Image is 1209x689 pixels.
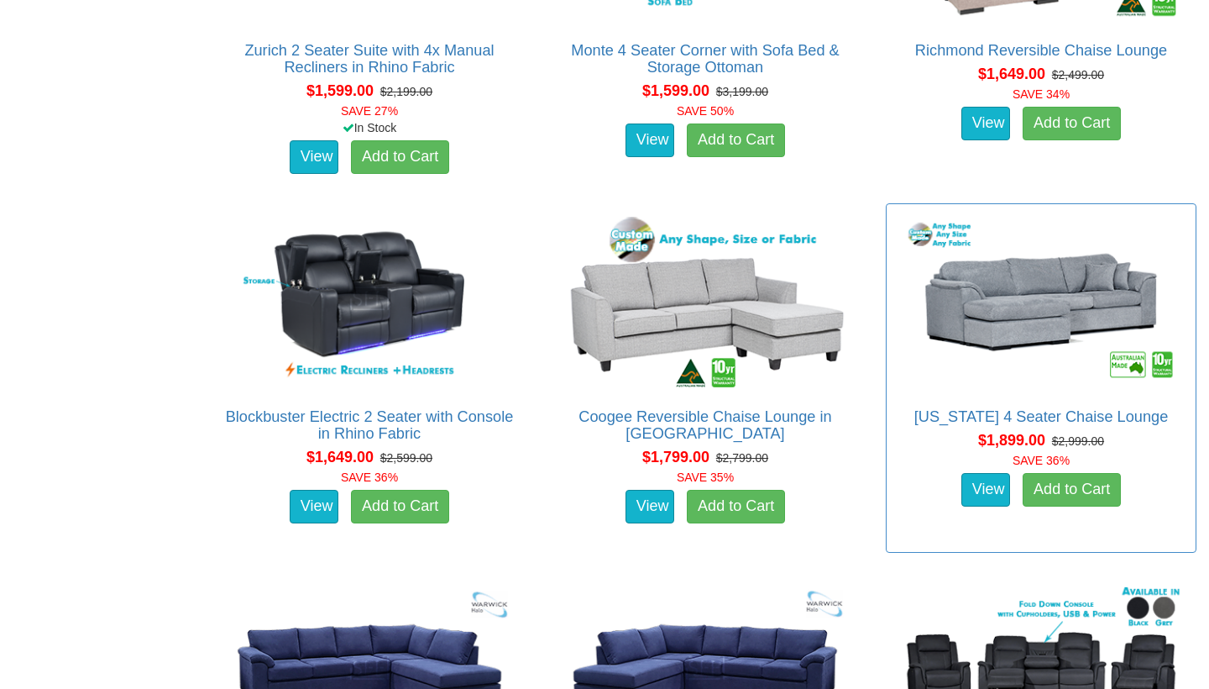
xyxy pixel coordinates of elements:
[290,140,338,174] a: View
[1052,434,1104,448] del: $2,999.00
[687,124,785,157] a: Add to Cart
[559,213,851,392] img: Coogee Reversible Chaise Lounge in Fabric
[226,408,514,442] a: Blockbuster Electric 2 Seater with Console in Rhino Fabric
[1052,68,1104,82] del: $2,499.00
[223,213,516,392] img: Blockbuster Electric 2 Seater with Console in Rhino Fabric
[677,471,734,484] font: SAVE 35%
[351,140,449,174] a: Add to Cart
[978,66,1045,82] span: $1,649.00
[961,473,1010,507] a: View
[716,451,768,465] del: $2,799.00
[915,42,1167,59] a: Richmond Reversible Chaise Lounge
[1023,473,1121,507] a: Add to Cart
[625,490,674,523] a: View
[211,119,528,136] div: In Stock
[290,490,338,523] a: View
[914,408,1169,425] a: [US_STATE] 4 Seater Chaise Lounge
[687,490,785,523] a: Add to Cart
[341,104,398,118] font: SAVE 27%
[978,432,1045,449] span: $1,899.00
[1013,454,1070,467] font: SAVE 36%
[1023,107,1121,140] a: Add to Cart
[571,42,839,76] a: Monte 4 Seater Corner with Sofa Bed & Storage Ottoman
[351,490,449,523] a: Add to Cart
[306,449,374,465] span: $1,649.00
[244,42,494,76] a: Zurich 2 Seater Suite with 4x Manual Recliners in Rhino Fabric
[341,471,398,484] font: SAVE 36%
[380,85,432,98] del: $2,199.00
[677,104,734,118] font: SAVE 50%
[716,85,768,98] del: $3,199.00
[578,408,831,442] a: Coogee Reversible Chaise Lounge in [GEOGRAPHIC_DATA]
[895,213,1187,392] img: Texas 4 Seater Chaise Lounge
[642,449,709,465] span: $1,799.00
[380,451,432,465] del: $2,599.00
[306,82,374,99] span: $1,599.00
[625,124,674,157] a: View
[642,82,709,99] span: $1,599.00
[1013,87,1070,101] font: SAVE 34%
[961,107,1010,140] a: View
